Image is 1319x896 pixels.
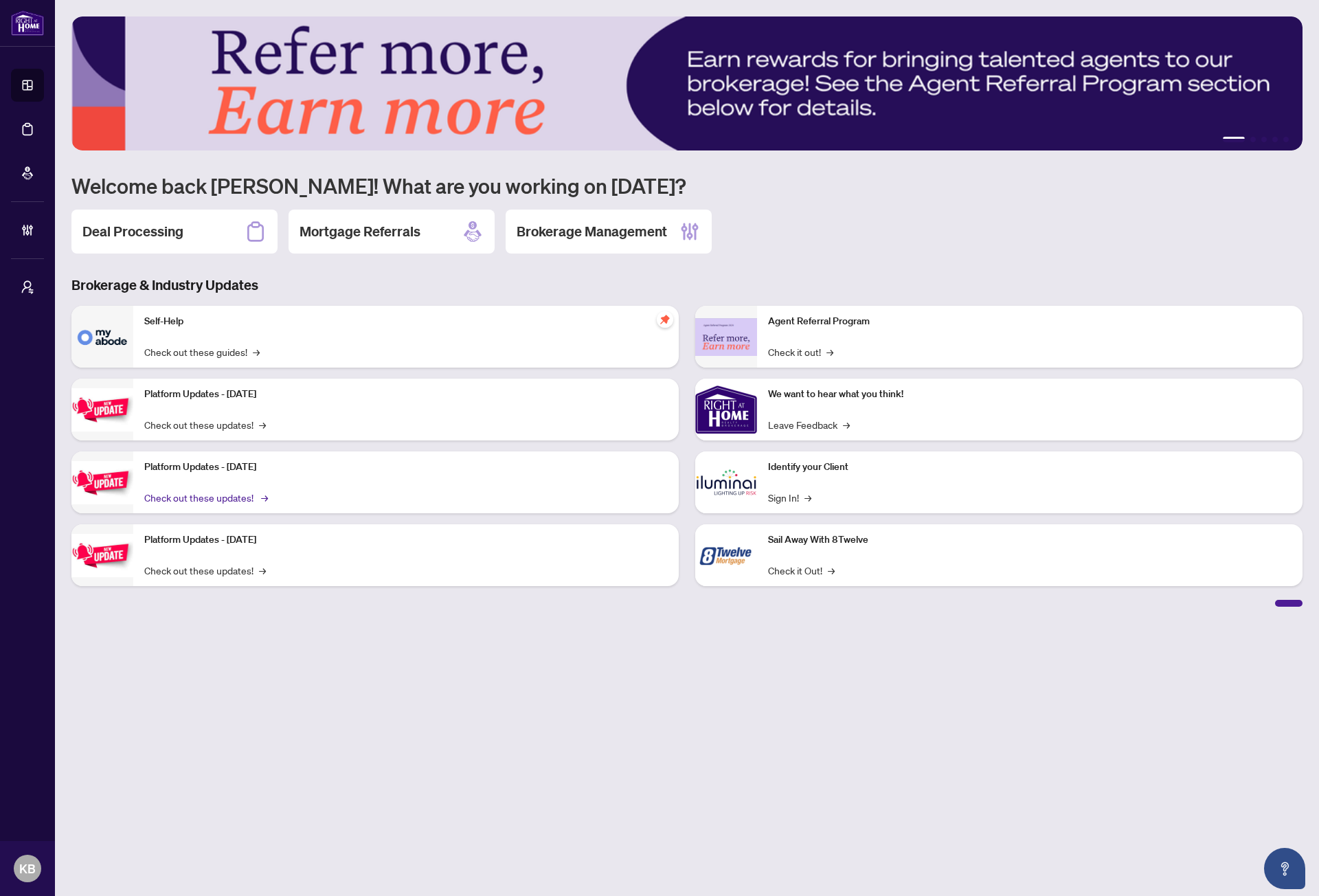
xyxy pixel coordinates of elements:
button: 2 [1250,137,1256,142]
span: user-switch [21,280,34,294]
button: Open asap [1264,848,1305,889]
a: Check it Out!→ [768,563,835,578]
a: Sign In!→ [768,490,811,505]
span: → [259,417,266,432]
h2: Deal Processing [82,222,183,241]
a: Leave Feedback→ [768,417,850,432]
img: Self-Help [71,306,133,368]
p: Sail Away With 8Twelve [768,533,1292,548]
span: KB [19,859,36,878]
a: Check out these updates!→ [144,417,266,432]
button: 3 [1261,137,1267,142]
img: Identify your Client [695,451,757,513]
img: Platform Updates - June 23, 2025 [71,534,133,577]
h2: Brokerage Management [517,222,667,241]
p: Platform Updates - [DATE] [144,460,668,475]
button: 1 [1223,137,1245,142]
img: Platform Updates - July 21, 2025 [71,388,133,432]
button: 4 [1272,137,1278,142]
span: pushpin [657,311,673,328]
span: → [259,563,266,578]
img: We want to hear what you think! [695,379,757,440]
span: → [826,344,833,359]
h2: Mortgage Referrals [300,222,420,241]
p: We want to hear what you think! [768,387,1292,402]
a: Check out these guides!→ [144,344,260,359]
p: Self-Help [144,314,668,329]
span: → [253,344,260,359]
h3: Brokerage & Industry Updates [71,276,1303,295]
img: Sail Away With 8Twelve [695,524,757,586]
a: Check it out!→ [768,344,833,359]
a: Check out these updates!→ [144,490,266,505]
button: 5 [1283,137,1289,142]
p: Platform Updates - [DATE] [144,387,668,402]
span: → [843,417,850,432]
img: logo [11,10,44,36]
p: Platform Updates - [DATE] [144,533,668,548]
img: Slide 0 [71,16,1303,150]
span: → [804,490,811,505]
h1: Welcome back [PERSON_NAME]! What are you working on [DATE]? [71,172,1303,199]
span: → [261,490,268,505]
p: Identify your Client [768,460,1292,475]
img: Agent Referral Program [695,318,757,356]
img: Platform Updates - July 8, 2025 [71,461,133,504]
a: Check out these updates!→ [144,563,266,578]
p: Agent Referral Program [768,314,1292,329]
span: → [828,563,835,578]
